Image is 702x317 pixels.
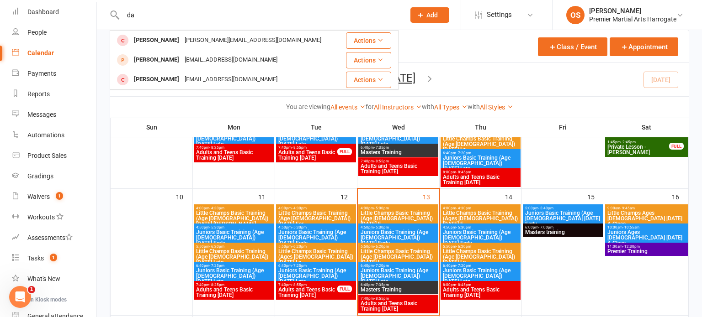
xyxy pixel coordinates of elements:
span: Juniors Basic Training (Age [DEMOGRAPHIC_DATA]) [DATE] Early [196,229,272,246]
span: 6:40pm [360,264,436,268]
span: - 7:20pm [456,264,471,268]
span: 1 [50,254,57,261]
span: Little Champs Basic Training (Age [DEMOGRAPHIC_DATA]) [DATE] E... [360,210,436,227]
span: Juniors Basic Training (Age [DEMOGRAPHIC_DATA]) [DATE] Early [360,229,436,246]
th: Wed [357,118,440,137]
span: 10:00am [607,225,686,229]
span: 1 [28,286,35,293]
span: Juniors Basic Training (Age [DEMOGRAPHIC_DATA]) [DATE] Late [278,268,354,284]
span: Adults and Teens Basic Training [DATE] [196,287,272,298]
span: 5:50pm [196,244,272,249]
span: - 8:45pm [456,283,471,287]
span: - 5:30pm [374,225,389,229]
span: Masters Training [360,150,436,155]
div: OS [566,6,585,24]
button: Actions [346,72,391,88]
div: What's New [27,275,60,282]
span: Adults and Teens Basic Training [DATE] [360,301,436,312]
div: 11 [258,189,275,204]
span: 6:00pm [525,225,601,229]
span: Juniors Basic Training (Age [DEMOGRAPHIC_DATA]) [DATE] Late [442,268,519,284]
div: 12 [340,189,357,204]
span: Adults and Teens Basic Training [DATE] [278,287,338,298]
span: - 6:20pm [209,244,224,249]
div: 16 [672,189,688,204]
span: 6:40pm [442,264,519,268]
a: All Styles [480,104,513,111]
span: 6:40pm [278,264,354,268]
div: 10 [176,189,192,204]
span: Masters training [525,229,601,235]
span: - 5:30pm [456,225,471,229]
a: Assessments [12,228,96,248]
a: Product Sales [12,146,96,166]
span: 4:00pm [442,206,519,210]
div: Workouts [27,213,55,221]
span: Private Lesson - [PERSON_NAME] [607,144,670,155]
a: All Instructors [374,104,422,111]
span: Juniors Basic Training (Age [DEMOGRAPHIC_DATA] [DATE] Early [525,210,601,227]
strong: You are viewing [286,103,330,110]
div: 13 [423,189,439,204]
span: Little Champs Ages [DEMOGRAPHIC_DATA] [DATE] A Class [607,210,686,227]
a: Automations [12,125,96,146]
a: All events [330,104,366,111]
span: Masters Training [360,287,436,292]
span: Little Champs Basic Training (Age [DEMOGRAPHIC_DATA]) [DATE] La... [442,249,519,265]
input: Search... [120,9,399,21]
div: Tasks [27,255,44,262]
span: 9:00am [607,206,686,210]
div: FULL [669,143,684,150]
span: Adults and Teens Basic Training [DATE] [442,174,519,185]
div: [PERSON_NAME] [131,34,182,47]
div: [PERSON_NAME] [131,73,182,86]
span: - 10:55am [622,225,639,229]
div: Calendar [27,49,54,57]
span: - 7:35pm [374,146,389,150]
span: Adults and Teens Basic Training [DATE] [196,150,272,161]
div: Premier Martial Arts Harrogate [589,15,676,23]
strong: for [366,103,374,110]
span: Little Champs Basic Training (Age [DEMOGRAPHIC_DATA]) [DATE] L... [360,249,436,265]
div: Gradings [27,172,53,180]
span: Add [426,11,438,19]
span: Adults and Teens Basic Training [DATE] [360,163,436,174]
a: Messages [12,104,96,125]
span: Little Champs Basic Training (Age [DEMOGRAPHIC_DATA]) [DATE] La... [442,136,519,152]
span: Little Champs Basic Training (Age [DEMOGRAPHIC_DATA]) [DATE] Ear... [278,210,354,227]
th: Sat [604,118,689,137]
button: Add [410,7,449,23]
div: [PERSON_NAME][EMAIL_ADDRESS][DOMAIN_NAME] [182,34,324,47]
div: [PERSON_NAME] [589,7,676,15]
span: 6:40pm [360,283,436,287]
span: - 8:55pm [374,296,389,301]
span: 7:40pm [278,146,338,150]
span: Juniors Basic Training (Age [DEMOGRAPHIC_DATA]) [DATE] Early [278,229,354,246]
span: 1:45pm [607,140,670,144]
span: - 8:55pm [292,146,307,150]
a: Payments [12,63,96,84]
span: Juniors Basic Training (Age [DEMOGRAPHIC_DATA]) [DATE] Late [196,130,272,147]
span: - 2:45pm [621,140,636,144]
span: - 4:30pm [292,206,307,210]
span: - 12:30pm [622,244,640,249]
strong: with [468,103,480,110]
span: Juniors Basic Training (Age [DEMOGRAPHIC_DATA]) [DATE] Late [196,268,272,284]
th: Sun [111,118,193,137]
span: Juniors Basic Training (Age [DEMOGRAPHIC_DATA]) [DATE] Late [360,130,436,147]
div: Dashboard [27,8,59,16]
a: Gradings [12,166,96,187]
button: Class / Event [538,37,607,56]
div: Reports [27,90,50,98]
iframe: Intercom live chat [9,286,31,308]
span: - 5:30pm [209,225,224,229]
span: 7:40pm [360,296,436,301]
span: Juniors Basic Training (Age [DEMOGRAPHIC_DATA]) [DATE] Early [442,229,519,246]
span: 5:50pm [360,244,436,249]
span: - 8:55pm [292,283,307,287]
span: 4:00pm [278,206,354,210]
span: 11:00am [607,244,686,249]
div: FULL [337,286,352,292]
button: Actions [346,32,391,49]
div: [PERSON_NAME] [131,53,182,67]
